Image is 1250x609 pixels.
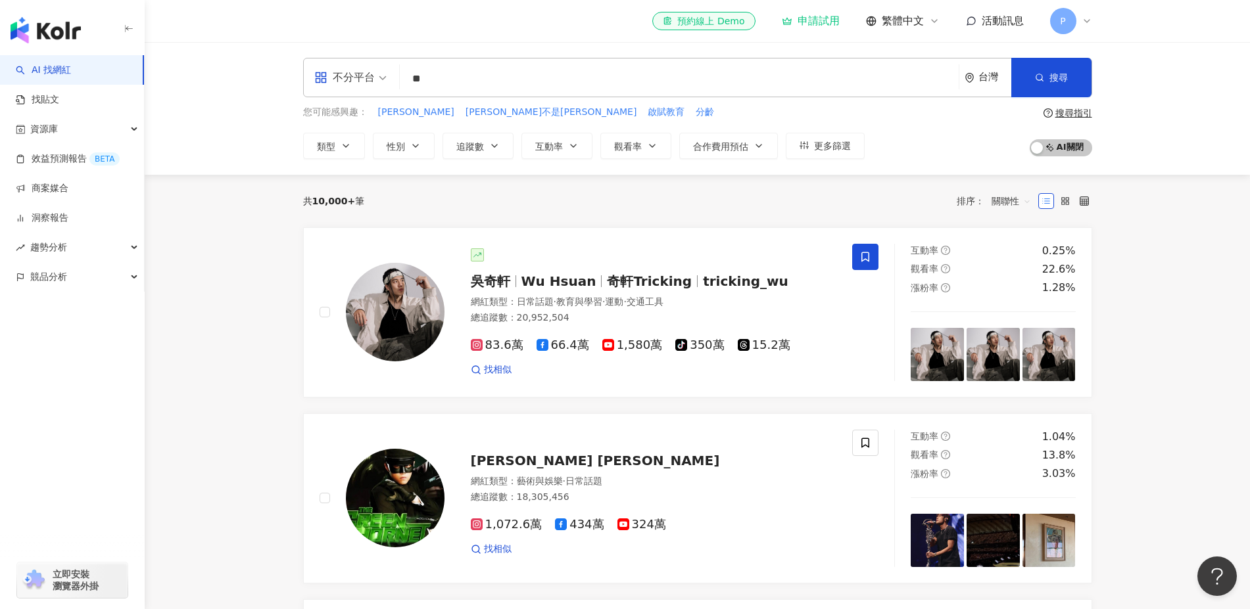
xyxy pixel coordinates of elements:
[647,105,685,120] button: 啟賦教育
[312,196,356,206] span: 10,000+
[377,105,455,120] button: [PERSON_NAME]
[679,133,778,159] button: 合作費用預估
[602,338,663,352] span: 1,580萬
[911,431,938,441] span: 互動率
[978,72,1011,83] div: 台灣
[623,296,626,307] span: ·
[16,182,68,195] a: 商案媒合
[911,449,938,460] span: 觀看率
[471,273,510,289] span: 吳奇軒
[471,475,837,488] div: 網紅類型 ：
[317,141,335,152] span: 類型
[693,141,748,152] span: 合作費用預估
[303,106,368,119] span: 您可能感興趣：
[652,12,755,30] a: 預約線上 Demo
[1060,14,1065,28] span: P
[1197,556,1237,596] iframe: Help Scout Beacon - Open
[387,141,405,152] span: 性別
[17,562,128,598] a: chrome extension立即安裝 瀏覽器外掛
[303,196,365,206] div: 共 筆
[373,133,435,159] button: 性別
[911,282,938,293] span: 漲粉率
[554,296,556,307] span: ·
[600,133,671,159] button: 觀看率
[967,328,1020,381] img: post-image
[1011,58,1092,97] button: 搜尋
[941,469,950,478] span: question-circle
[465,105,638,120] button: [PERSON_NAME]不是[PERSON_NAME]
[703,273,788,289] span: tricking_wu
[16,93,59,106] a: 找貼文
[1042,281,1076,295] div: 1.28%
[556,296,602,307] span: 教育與學習
[30,114,58,144] span: 資源庫
[1042,262,1076,277] div: 22.6%
[782,14,840,28] a: 申請試用
[16,212,68,225] a: 洞察報告
[521,273,596,289] span: Wu Hsuan
[695,105,715,120] button: 分齡
[911,263,938,274] span: 觀看率
[16,243,25,252] span: rise
[471,491,837,504] div: 總追蹤數 ： 18,305,456
[738,338,790,352] span: 15.2萬
[466,106,637,119] span: [PERSON_NAME]不是[PERSON_NAME]
[53,568,99,592] span: 立即安裝 瀏覽器外掛
[1055,108,1092,118] div: 搜尋指引
[484,363,512,376] span: 找相似
[614,141,642,152] span: 觀看率
[443,133,514,159] button: 追蹤數
[696,106,714,119] span: 分齡
[16,64,71,77] a: searchAI 找網紅
[471,311,837,325] div: 總追蹤數 ： 20,952,504
[941,432,950,441] span: question-circle
[1042,466,1076,481] div: 3.03%
[30,262,67,292] span: 競品分析
[967,514,1020,567] img: post-image
[1044,108,1053,118] span: question-circle
[314,71,327,84] span: appstore
[957,191,1038,212] div: 排序：
[346,449,445,547] img: KOL Avatar
[605,296,623,307] span: 運動
[911,514,964,567] img: post-image
[303,413,1092,583] a: KOL Avatar[PERSON_NAME] [PERSON_NAME]網紅類型：藝術與娛樂·日常話題總追蹤數：18,305,4561,072.6萬434萬324萬找相似互動率question...
[16,152,120,166] a: 效益預測報告BETA
[1042,244,1076,258] div: 0.25%
[911,245,938,256] span: 互動率
[882,14,924,28] span: 繁體中文
[303,133,365,159] button: 類型
[675,338,724,352] span: 350萬
[648,106,685,119] span: 啟賦教育
[346,263,445,361] img: KOL Avatar
[911,328,964,381] img: post-image
[471,518,542,531] span: 1,072.6萬
[1042,448,1076,462] div: 13.8%
[982,14,1024,27] span: 活動訊息
[1022,514,1076,567] img: post-image
[941,450,950,459] span: question-circle
[965,73,974,83] span: environment
[517,296,554,307] span: 日常話題
[607,273,692,289] span: 奇軒Tricking
[517,476,563,486] span: 藝術與娛樂
[471,338,523,352] span: 83.6萬
[555,518,604,531] span: 434萬
[471,543,512,556] a: 找相似
[21,570,47,591] img: chrome extension
[471,296,837,309] div: 網紅類型 ：
[303,227,1092,397] a: KOL Avatar吳奇軒Wu Hsuan奇軒Trickingtricking_wu網紅類型：日常話題·教育與學習·運動·交通工具總追蹤數：20,952,50483.6萬66.4萬1,580萬3...
[521,133,592,159] button: 互動率
[911,468,938,479] span: 漲粉率
[663,14,744,28] div: 預約線上 Demo
[563,476,565,486] span: ·
[941,283,950,292] span: question-circle
[471,453,720,468] span: [PERSON_NAME] [PERSON_NAME]
[378,106,454,119] span: [PERSON_NAME]
[941,264,950,273] span: question-circle
[617,518,666,531] span: 324萬
[786,133,865,159] button: 更多篩選
[1049,72,1068,83] span: 搜尋
[1042,430,1076,444] div: 1.04%
[627,296,663,307] span: 交通工具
